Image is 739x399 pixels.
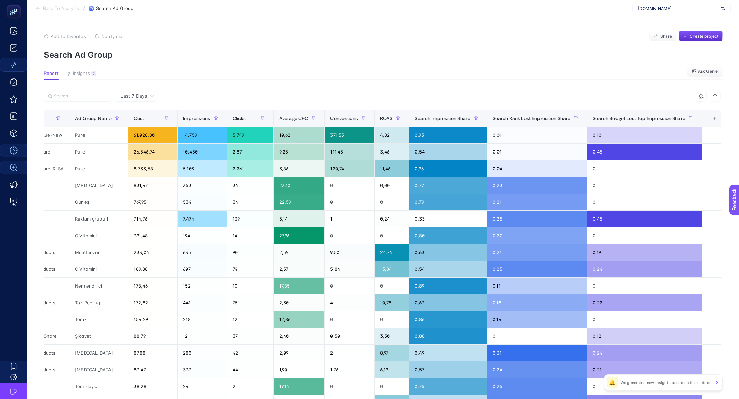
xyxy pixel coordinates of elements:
div: Temizleyici [69,378,128,395]
div: 37 [227,328,273,344]
div: 0,80 [409,227,487,244]
div: [MEDICAL_DATA] [69,361,128,378]
button: Create project [679,31,723,42]
span: Insights [73,71,90,76]
div: 635 [178,244,227,261]
div: 0 [587,194,701,210]
div: 10,78 [375,294,409,311]
div: 88,79 [128,328,177,344]
div: 0,75 [409,378,487,395]
div: 5,14 [274,211,325,227]
span: ROAS [380,116,393,121]
div: 0 [587,160,701,177]
div: Şikayet [69,328,128,344]
div: 280 [178,345,227,361]
div: 0,22 [587,294,701,311]
div: 0,77 [409,177,487,194]
span: Ad Group Name [75,116,112,121]
div: 0,24 [375,211,409,227]
div: 12,86 [274,311,325,328]
div: 0 [375,278,409,294]
div: 0,01 [487,144,587,160]
div: 714,76 [128,211,177,227]
div: 0,21 [587,361,701,378]
div: 0,18 [487,294,587,311]
div: 90 [227,244,273,261]
div: 0,57 [409,361,487,378]
div: 218 [178,311,227,328]
div: 0 [587,278,701,294]
span: Ask Genie [698,69,718,74]
div: 38,28 [128,378,177,395]
div: 14 [227,227,273,244]
input: Search [54,94,108,99]
div: 0 [325,177,374,194]
div: 831,47 [128,177,177,194]
div: 0,89 [409,278,487,294]
div: 10 [227,278,273,294]
div: 42 [227,345,273,361]
div: Güneş [69,194,128,210]
div: 0 [587,378,701,395]
button: Notify me [94,34,122,39]
div: 0,25 [487,378,587,395]
div: 10.450 [178,144,227,160]
div: 0,11 [487,278,587,294]
div: 111,45 [325,144,374,160]
span: Cost [134,116,144,121]
div: 0 [375,378,409,395]
div: Tonik [69,311,128,328]
div: 353 [178,177,227,194]
div: 2 [91,71,96,76]
div: 0,96 [409,160,487,177]
div: 4 [325,294,374,311]
div: 0 [587,227,701,244]
div: 12 [227,311,273,328]
div: 0 [325,227,374,244]
div: 74 [227,261,273,277]
div: 13,84 [375,261,409,277]
div: 27,96 [274,227,325,244]
span: Add to favorites [51,34,86,39]
span: Share [660,34,672,39]
div: 2,30 [274,294,325,311]
div: 3,46 [375,144,409,160]
div: 4,82 [375,127,409,143]
span: Clicks [233,116,246,121]
button: Add to favorites [44,34,86,39]
div: + [708,116,721,121]
div: 87,88 [128,345,177,361]
div: 2.261 [227,160,273,177]
div: 0,25 [487,211,587,227]
div: 5,84 [325,261,374,277]
div: 2 [227,378,273,395]
div: 0,93 [409,127,487,143]
div: 0,20 [487,227,587,244]
div: 22,59 [274,194,325,210]
div: 2,09 [274,345,325,361]
div: 767,95 [128,194,177,210]
span: Conversions [330,116,358,121]
div: 0,31 [487,345,587,361]
span: Notify me [101,34,122,39]
div: 24,76 [375,244,409,261]
div: 0,63 [409,294,487,311]
div: 9,50 [325,244,374,261]
div: Toz Peeling [69,294,128,311]
span: Last 7 Days [120,93,147,99]
div: 11,46 [375,160,409,177]
div: 0,10 [587,127,701,143]
div: 8.733,58 [128,160,177,177]
div: 75 [227,294,273,311]
div: 371,55 [325,127,374,143]
div: 0 [325,194,374,210]
div: 172,82 [128,294,177,311]
div: 0 [325,311,374,328]
div: 83,47 [128,361,177,378]
div: 5.749 [227,127,273,143]
div: 0,12 [587,328,701,344]
div: 23,10 [274,177,325,194]
div: 3,86 [274,160,325,177]
div: [MEDICAL_DATA] [69,177,128,194]
div: 0,04 [487,160,587,177]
